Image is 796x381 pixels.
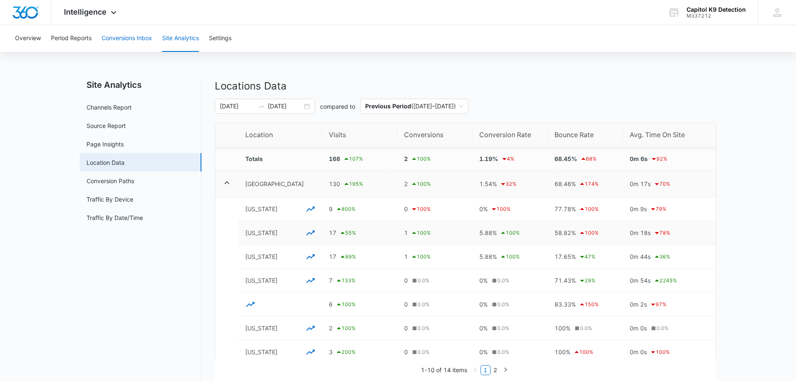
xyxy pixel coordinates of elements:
div: 0.0 % [411,325,430,332]
td: Totals [239,147,322,171]
a: 1 [481,366,490,375]
div: 0.0 % [411,348,430,356]
div: 0m 18s [630,228,709,238]
a: 2 [491,366,500,375]
div: 68.45% [554,154,616,164]
div: 17.65% [554,252,616,262]
th: Avg. Time On Site [623,123,716,147]
div: 3 [329,347,391,357]
div: 0 [404,276,466,285]
div: 130 [329,179,391,189]
div: 0 [404,348,466,357]
p: [US_STATE] [245,204,315,214]
div: 100 % [336,299,356,309]
div: 55 % [339,228,356,238]
div: 77.78% [554,204,616,214]
a: Traffic By Device [86,195,133,204]
div: 1.54% [479,179,541,189]
p: Previous Period [365,102,411,110]
div: 0m 9s [630,204,709,214]
div: 2245 % [654,276,677,286]
div: 68 % [580,154,597,164]
div: 32 % [500,179,516,189]
div: 0m 0s [630,324,709,333]
div: 100 % [500,228,520,238]
div: 4 % [501,154,514,164]
div: account name [687,6,746,13]
div: 1 [404,228,466,238]
li: 1-10 of 14 items [421,365,467,375]
th: Visits [322,123,397,147]
div: 100 % [650,347,670,357]
button: left [470,365,481,375]
div: 195 % [343,179,363,189]
span: to [258,103,264,110]
div: 7 [329,276,391,286]
button: Overview [15,25,41,52]
a: Source Report [86,121,126,130]
div: 1.19% [479,154,541,164]
span: Bounce Rate [554,130,610,140]
div: 100 % [411,179,431,189]
div: 17 [329,252,391,262]
p: [US_STATE] [245,276,315,286]
div: 100 % [411,252,431,262]
div: 0% [479,324,541,333]
span: left [473,367,478,372]
div: 17 [329,228,391,238]
div: 0.0 % [491,325,509,332]
li: 1 [481,365,491,375]
div: 0.0 % [573,325,592,332]
div: 0% [479,300,541,309]
div: 0m 54s [630,276,709,286]
div: 0m 17s [630,179,709,189]
span: swap-right [258,103,264,110]
p: [US_STATE] [245,347,315,357]
div: 97 % [650,299,666,309]
div: 0.0 % [491,348,509,356]
div: 0.0 % [491,301,509,309]
div: 0m 44s [630,252,709,262]
div: 107 % [343,154,363,164]
div: 0 [404,204,466,214]
div: 79 % [650,204,666,214]
a: Channels Report [86,103,132,112]
li: Previous Page [470,365,481,375]
input: Start date [220,102,254,111]
div: 47 % [579,252,595,262]
div: 0% [479,348,541,357]
div: 100 % [336,323,356,333]
span: Intelligence [64,8,107,16]
div: 0m 6s [630,154,709,164]
span: Conversion Rate [479,130,535,140]
div: 133 % [336,276,356,286]
div: 68.46% [554,179,616,189]
div: 1 [404,252,466,262]
div: 150 % [579,299,599,309]
div: 36 % [654,252,670,262]
div: 174 % [579,179,599,189]
span: ( [DATE] – [DATE] ) [365,99,463,113]
th: Location [239,123,322,147]
span: Avg. Time On Site [630,130,703,140]
div: 29 % [579,276,595,286]
div: 0 [404,324,466,333]
div: 0.0 % [491,277,509,285]
button: Period Reports [51,25,92,52]
button: right [501,365,511,375]
td: [GEOGRAPHIC_DATA] [239,171,322,197]
h2: Site Analytics [80,79,201,91]
div: 200 % [336,347,356,357]
h2: Locations Data [215,79,716,94]
div: 9 [329,204,391,214]
div: 0.0 % [411,277,430,285]
div: 0% [479,276,541,285]
div: 83.33% [554,299,616,309]
div: 100 % [411,204,431,214]
p: [US_STATE] [245,252,315,262]
div: 100 % [411,154,431,164]
p: [US_STATE] [245,228,315,238]
p: compared to [320,102,355,111]
a: Traffic By Date/Time [86,213,143,222]
span: right [503,367,508,372]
